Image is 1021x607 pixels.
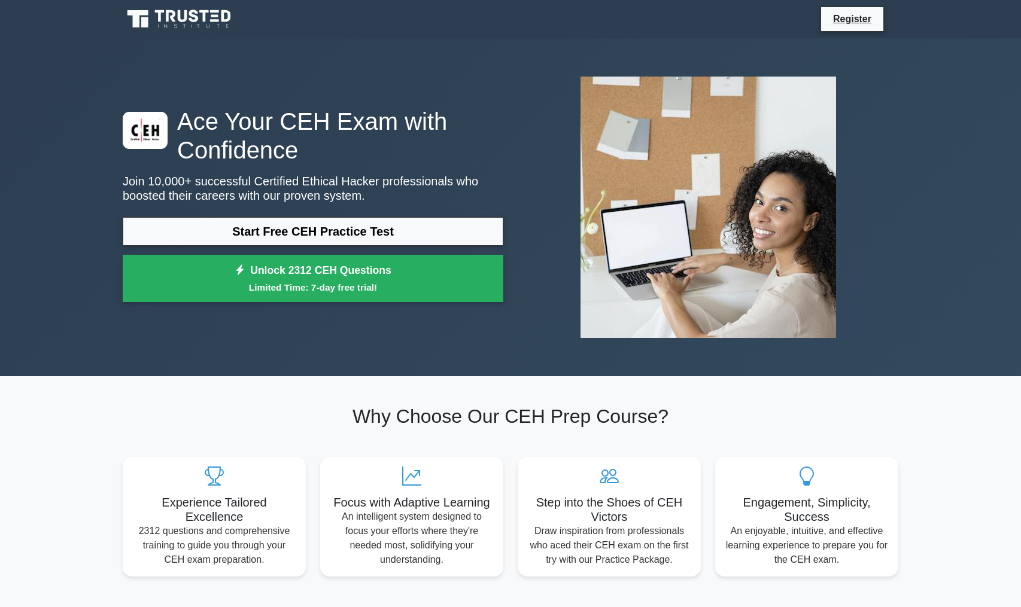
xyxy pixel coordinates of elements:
a: Register [826,11,879,26]
p: Join 10,000+ successful Certified Ethical Hacker professionals who boosted their careers with our... [123,174,503,203]
h1: Ace Your CEH Exam with Confidence [123,107,503,164]
h2: Why Choose Our CEH Prep Course? [123,405,898,428]
h5: Experience Tailored Excellence [132,495,296,524]
h5: Engagement, Simplicity, Success [725,495,889,524]
p: Draw inspiration from professionals who aced their CEH exam on the first try with our Practice Pa... [527,524,691,567]
p: 2312 questions and comprehensive training to guide you through your CEH exam preparation. [132,524,296,567]
p: An intelligent system designed to focus your efforts where they're needed most, solidifying your ... [330,510,494,567]
p: An enjoyable, intuitive, and effective learning experience to prepare you for the CEH exam. [725,524,889,567]
h5: Focus with Adaptive Learning [330,495,494,510]
a: Unlock 2312 CEH QuestionsLimited Time: 7-day free trial! [123,255,503,303]
small: Limited Time: 7-day free trial! [138,280,488,294]
h5: Step into the Shoes of CEH Victors [527,495,691,524]
a: Start Free CEH Practice Test [123,217,503,246]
